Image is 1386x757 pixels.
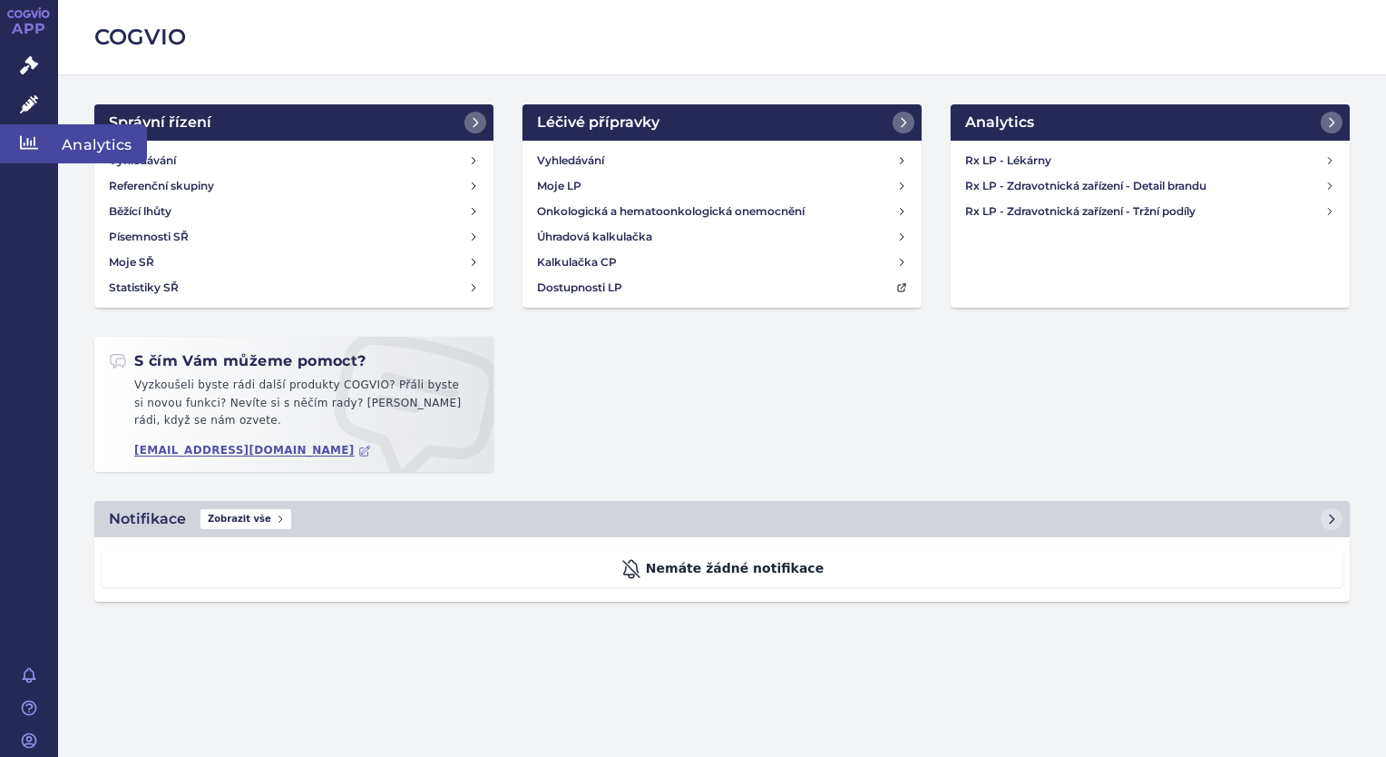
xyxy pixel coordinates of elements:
[530,250,914,275] a: Kalkulačka CP
[530,275,914,300] a: Dostupnosti LP
[109,202,171,221] h4: Běžící lhůty
[102,199,486,224] a: Běžící lhůty
[109,112,211,133] h2: Správní řízení
[958,148,1342,173] a: Rx LP - Lékárny
[537,202,805,221] h4: Onkologická a hematoonkologická onemocnění
[109,351,366,371] h2: S čím Vám můžeme pomoct?
[58,124,147,162] span: Analytics
[537,279,622,297] h4: Dostupnosti LP
[965,177,1324,195] h4: Rx LP - Zdravotnická zařízení - Detail brandu
[958,173,1342,199] a: Rx LP - Zdravotnická zařízení - Detail brandu
[965,202,1324,221] h4: Rx LP - Zdravotnická zařízení - Tržní podíly
[537,253,617,271] h4: Kalkulačka CP
[102,275,486,300] a: Statistiky SŘ
[537,228,652,246] h4: Úhradová kalkulačka
[530,224,914,250] a: Úhradová kalkulačka
[965,112,1034,133] h2: Analytics
[965,152,1324,170] h4: Rx LP - Lékárny
[94,22,1350,53] h2: COGVIO
[102,173,486,199] a: Referenční skupiny
[530,173,914,199] a: Moje LP
[109,377,479,437] p: Vyzkoušeli byste rádi další produkty COGVIO? Přáli byste si novou funkci? Nevíte si s něčím rady?...
[109,253,154,271] h4: Moje SŘ
[530,199,914,224] a: Onkologická a hematoonkologická onemocnění
[537,177,581,195] h4: Moje LP
[200,509,291,529] span: Zobrazit vše
[109,228,189,246] h4: Písemnosti SŘ
[951,104,1350,141] a: Analytics
[958,199,1342,224] a: Rx LP - Zdravotnická zařízení - Tržní podíly
[102,224,486,250] a: Písemnosti SŘ
[537,112,659,133] h2: Léčivé přípravky
[102,250,486,275] a: Moje SŘ
[109,279,179,297] h4: Statistiky SŘ
[134,444,371,457] a: [EMAIL_ADDRESS][DOMAIN_NAME]
[530,148,914,173] a: Vyhledávání
[102,148,486,173] a: Vyhledávání
[94,501,1350,537] a: NotifikaceZobrazit vše
[537,152,604,170] h4: Vyhledávání
[109,508,186,530] h2: Notifikace
[109,177,214,195] h4: Referenční skupiny
[94,104,493,141] a: Správní řízení
[522,104,922,141] a: Léčivé přípravky
[102,552,1342,587] div: Nemáte žádné notifikace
